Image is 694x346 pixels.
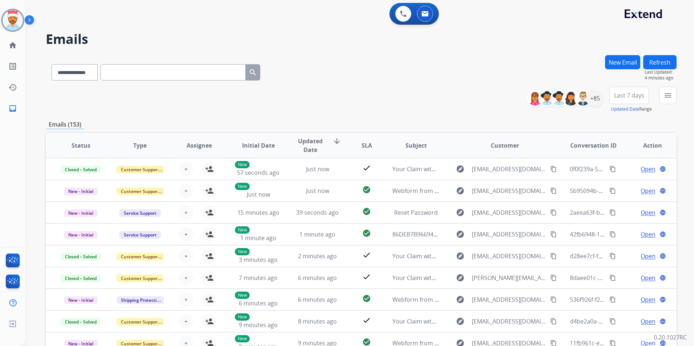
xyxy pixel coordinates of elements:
mat-icon: check [362,251,371,259]
mat-icon: home [8,41,17,50]
img: avatar [3,10,23,30]
mat-icon: content_copy [550,296,557,303]
span: Open [641,208,656,217]
span: 2aeea63f-b360-4634-8010-b34da3368bbe [570,209,682,217]
span: Open [641,317,656,326]
span: [EMAIL_ADDRESS][DOMAIN_NAME] [472,230,546,239]
span: Customer Support [117,275,164,282]
span: Service Support [119,209,161,217]
span: 8daee01c-012c-4a06-9e2f-37c343503ec7 [570,274,679,282]
div: +85 [586,90,604,107]
p: New [235,313,250,321]
mat-icon: person_add [205,252,214,260]
mat-icon: content_copy [550,253,557,259]
mat-icon: explore [456,208,465,217]
mat-icon: explore [456,165,465,173]
p: New [235,335,250,342]
span: Type [133,141,147,150]
mat-icon: list_alt [8,62,17,71]
mat-icon: language [660,318,666,325]
p: New [235,292,250,299]
mat-icon: explore [456,273,465,282]
span: Subject [405,141,427,150]
span: New - Initial [64,296,98,304]
p: New [235,183,250,190]
button: + [179,162,193,176]
mat-icon: content_copy [609,253,616,259]
mat-icon: check_circle [362,207,371,216]
span: New - Initial [64,209,98,217]
mat-icon: language [660,209,666,216]
mat-icon: content_copy [550,166,557,172]
span: 86DEB7B96694- ESTIMATE FOR REVIEW [392,230,498,238]
mat-icon: search [249,68,257,77]
span: + [184,317,188,326]
span: Range [611,106,652,112]
span: 15 minutes ago [237,209,279,217]
span: 57 seconds ago [237,169,279,177]
span: [EMAIL_ADDRESS][DOMAIN_NAME] [472,317,546,326]
button: Updated Date [611,106,639,112]
button: + [179,292,193,307]
button: + [179,271,193,285]
span: Just now [247,190,270,198]
span: Customer Support [117,318,164,326]
span: 2 minutes ago [298,252,337,260]
span: 6 minutes ago [298,274,337,282]
mat-icon: content_copy [609,296,616,303]
mat-icon: language [660,231,666,238]
span: Service Support [119,231,161,239]
span: 0f0f239a-581d-4ac6-98ca-8a57aa66534c [570,165,678,173]
span: 7 minutes ago [239,274,278,282]
span: New - Initial [64,188,98,195]
button: + [179,227,193,242]
button: + [179,314,193,329]
span: Conversation ID [570,141,617,150]
span: Closed – Solved [61,166,101,173]
span: 39 seconds ago [296,209,339,217]
mat-icon: content_copy [550,209,557,216]
span: 1 minute ago [299,230,335,238]
mat-icon: content_copy [550,188,557,194]
mat-icon: content_copy [609,166,616,172]
span: Just now [306,187,329,195]
span: Customer Support [117,166,164,173]
mat-icon: content_copy [609,231,616,238]
span: Updated Date [294,137,327,154]
mat-icon: person_add [205,208,214,217]
span: + [184,165,188,173]
span: [EMAIL_ADDRESS][DOMAIN_NAME] [472,165,546,173]
span: Open [641,230,656,239]
button: Refresh [643,55,677,69]
span: Customer Support [117,188,164,195]
mat-icon: language [660,188,666,194]
span: Reset Password [394,209,438,217]
span: + [184,273,188,282]
mat-icon: check_circle [362,185,371,194]
span: 42fb6948-1018-4ad4-a3ce-d34e2cdb345f [570,230,680,238]
mat-icon: language [660,275,666,281]
span: + [184,230,188,239]
span: Last 7 days [614,94,644,97]
span: Assignee [187,141,212,150]
span: 8 minutes ago [298,317,337,325]
span: New - Initial [64,231,98,239]
button: New Email [605,55,640,69]
p: New [235,226,250,234]
mat-icon: person_add [205,186,214,195]
span: Initial Date [242,141,275,150]
span: Open [641,186,656,195]
span: SLA [362,141,372,150]
p: 0.20.1027RC [654,333,687,342]
mat-icon: explore [456,252,465,260]
button: + [179,184,193,198]
span: [EMAIL_ADDRESS][DOMAIN_NAME] [472,208,546,217]
span: 1 minute ago [240,234,276,242]
p: New [235,161,250,168]
mat-icon: explore [456,317,465,326]
span: Closed – Solved [61,253,101,260]
mat-icon: explore [456,295,465,304]
span: Your Claim with Extend [392,252,456,260]
span: Customer [491,141,519,150]
th: Action [617,133,677,158]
